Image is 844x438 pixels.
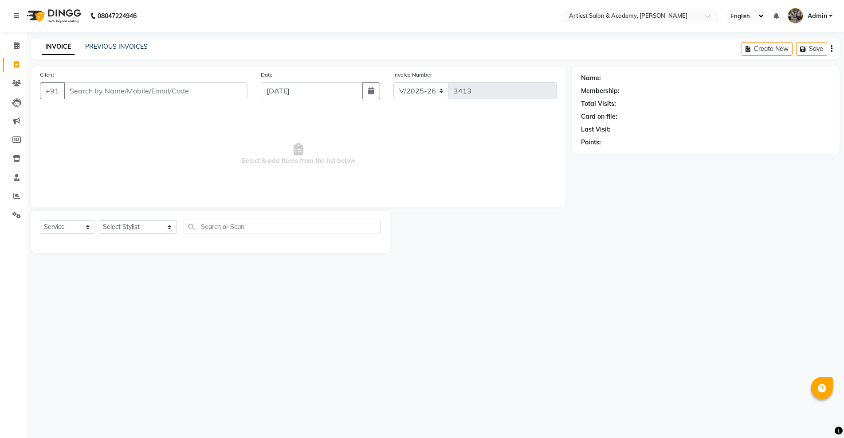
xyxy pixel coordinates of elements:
label: Client [40,71,54,79]
input: Search or Scan [184,220,381,233]
span: Select & add items from the list below [40,110,557,198]
a: PREVIOUS INVOICES [85,43,148,50]
div: Name: [581,74,601,83]
button: +91 [40,82,65,99]
img: Admin [788,8,803,23]
input: Search by Name/Mobile/Email/Code [64,82,247,99]
label: Date [261,71,273,79]
img: logo [23,4,83,28]
label: Invoice Number [393,71,432,79]
div: Membership: [581,86,620,96]
iframe: chat widget [807,403,835,429]
button: Save [796,42,827,56]
div: Points: [581,138,601,147]
b: 08047224946 [98,4,137,28]
div: Total Visits: [581,99,616,109]
div: Last Visit: [581,125,611,134]
a: INVOICE [42,39,75,55]
div: Card on file: [581,112,617,121]
button: Create New [742,42,793,56]
span: Admin [808,12,827,21]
